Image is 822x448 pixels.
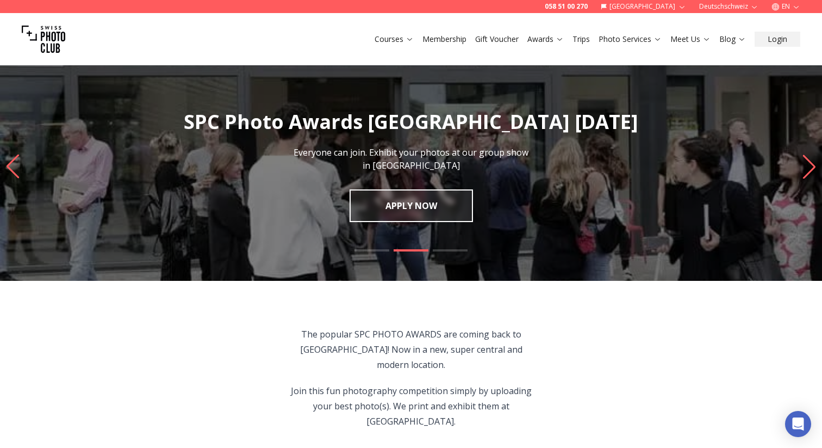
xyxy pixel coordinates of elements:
[289,146,533,172] p: Everyone can join. Exhibit your photos at our group show in [GEOGRAPHIC_DATA]
[545,2,588,11] a: 058 51 00 270
[287,327,535,372] p: The popular SPC PHOTO AWARDS are coming back to [GEOGRAPHIC_DATA]! Now in a new, super central an...
[471,32,523,47] button: Gift Voucher
[785,411,811,437] div: Open Intercom Messenger
[670,34,711,45] a: Meet Us
[418,32,471,47] button: Membership
[350,189,473,222] a: APPLY NOW
[22,17,65,61] img: Swiss photo club
[572,34,590,45] a: Trips
[523,32,568,47] button: Awards
[370,32,418,47] button: Courses
[568,32,594,47] button: Trips
[666,32,715,47] button: Meet Us
[755,32,800,47] button: Login
[719,34,746,45] a: Blog
[715,32,750,47] button: Blog
[527,34,564,45] a: Awards
[375,34,414,45] a: Courses
[287,383,535,429] p: Join this fun photography competition simply by uploading your best photo(s). We print and exhibi...
[594,32,666,47] button: Photo Services
[422,34,466,45] a: Membership
[475,34,519,45] a: Gift Voucher
[599,34,662,45] a: Photo Services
